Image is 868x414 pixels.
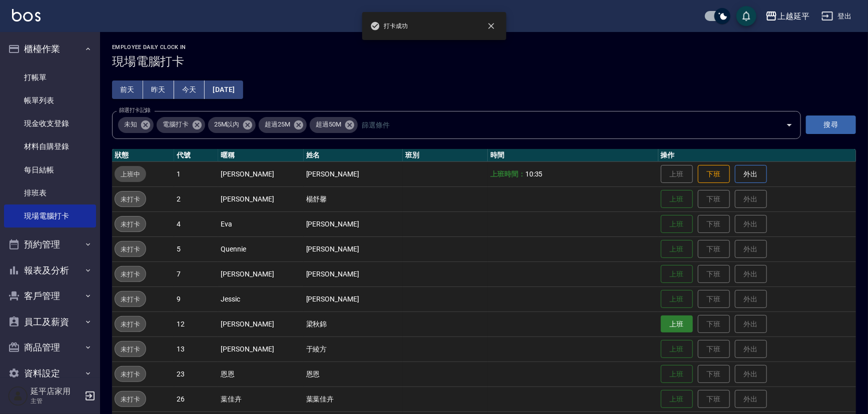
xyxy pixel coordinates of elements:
[4,360,96,386] button: 資料設定
[304,311,403,336] td: 梁秋錦
[259,117,307,133] div: 超過25M
[736,6,756,26] button: save
[157,117,205,133] div: 電腦打卡
[304,336,403,361] td: 于綾方
[781,117,797,133] button: Open
[31,396,82,405] p: 主管
[218,236,303,261] td: Quennie
[12,9,41,21] img: Logo
[661,390,693,408] button: 上班
[218,186,303,211] td: [PERSON_NAME]
[4,204,96,227] a: 現場電腦打卡
[112,149,174,162] th: 狀態
[31,386,82,396] h5: 延平店家用
[304,261,403,286] td: [PERSON_NAME]
[488,149,658,162] th: 時間
[174,80,205,99] button: 今天
[4,231,96,257] button: 預約管理
[174,261,218,286] td: 7
[115,394,146,404] span: 未打卡
[8,386,28,406] img: Person
[174,236,218,261] td: 5
[115,269,146,279] span: 未打卡
[157,119,195,129] span: 電腦打卡
[661,240,693,258] button: 上班
[359,116,768,133] input: 篩選條件
[208,119,246,129] span: 25M以內
[661,315,693,333] button: 上班
[817,7,856,25] button: 登出
[661,215,693,233] button: 上班
[777,10,809,22] div: 上越延平
[115,344,146,354] span: 未打卡
[218,311,303,336] td: [PERSON_NAME]
[735,165,767,183] button: 外出
[304,211,403,236] td: [PERSON_NAME]
[218,161,303,186] td: [PERSON_NAME]
[115,369,146,379] span: 未打卡
[370,21,408,31] span: 打卡成功
[174,311,218,336] td: 12
[218,261,303,286] td: [PERSON_NAME]
[118,119,143,129] span: 未知
[259,119,296,129] span: 超過25M
[174,211,218,236] td: 4
[218,149,303,162] th: 暱稱
[218,386,303,411] td: 葉佳卉
[661,265,693,283] button: 上班
[115,194,146,204] span: 未打卡
[115,319,146,329] span: 未打卡
[4,309,96,335] button: 員工及薪資
[4,89,96,112] a: 帳單列表
[174,149,218,162] th: 代號
[310,117,358,133] div: 超過50M
[112,44,856,50] h2: Employee Daily Clock In
[661,340,693,358] button: 上班
[115,294,146,304] span: 未打卡
[4,66,96,89] a: 打帳單
[118,117,154,133] div: 未知
[218,286,303,311] td: Jessic
[490,170,525,178] b: 上班時間：
[174,336,218,361] td: 13
[218,211,303,236] td: Eva
[304,386,403,411] td: 葉葉佳卉
[119,106,151,114] label: 篩選打卡記錄
[4,257,96,283] button: 報表及分析
[480,15,502,37] button: close
[218,336,303,361] td: [PERSON_NAME]
[143,80,174,99] button: 昨天
[4,181,96,204] a: 排班表
[661,290,693,308] button: 上班
[174,386,218,411] td: 26
[174,186,218,211] td: 2
[115,169,146,179] span: 上班中
[112,54,856,68] h3: 現場電腦打卡
[174,161,218,186] td: 1
[4,158,96,181] a: 每日結帳
[661,365,693,383] button: 上班
[218,361,303,386] td: 恩恩
[658,149,856,162] th: 操作
[761,6,813,26] button: 上越延平
[806,115,856,134] button: 搜尋
[115,244,146,254] span: 未打卡
[115,219,146,229] span: 未打卡
[304,236,403,261] td: [PERSON_NAME]
[403,149,488,162] th: 班別
[698,165,730,183] button: 下班
[205,80,243,99] button: [DATE]
[525,170,543,178] span: 10:35
[4,36,96,62] button: 櫃檯作業
[661,190,693,208] button: 上班
[174,361,218,386] td: 23
[208,117,256,133] div: 25M以內
[4,112,96,135] a: 現金收支登錄
[112,80,143,99] button: 前天
[174,286,218,311] td: 9
[304,361,403,386] td: 恩恩
[4,334,96,360] button: 商品管理
[4,283,96,309] button: 客戶管理
[304,186,403,211] td: 楊舒馨
[304,286,403,311] td: [PERSON_NAME]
